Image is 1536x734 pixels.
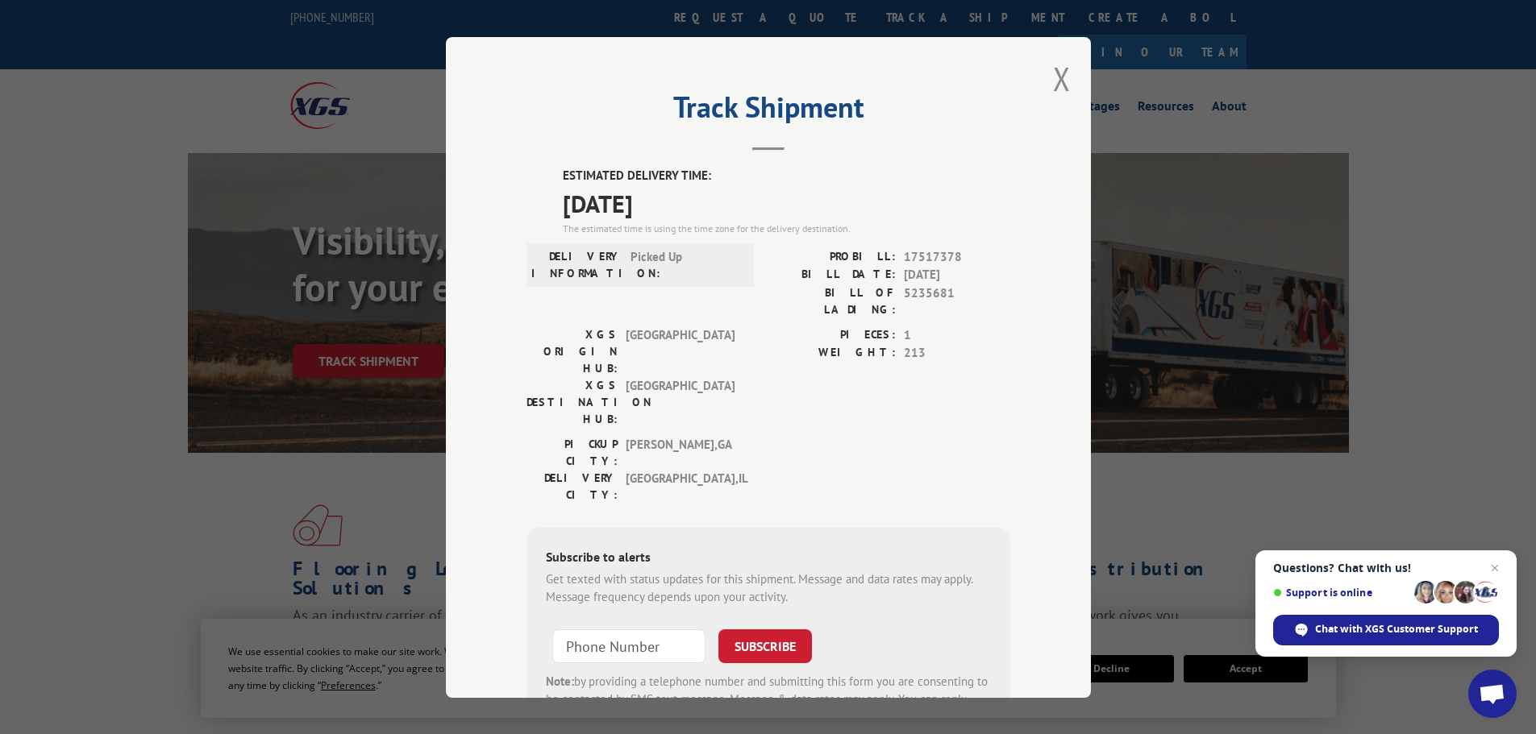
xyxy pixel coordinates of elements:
span: Questions? Chat with us! [1273,562,1499,574]
span: [DATE] [563,185,1010,221]
button: Close modal [1053,57,1071,100]
div: Open chat [1468,670,1517,718]
span: Close chat [1485,558,1505,578]
div: Chat with XGS Customer Support [1273,615,1499,645]
button: SUBSCRIBE [718,628,812,662]
label: BILL OF LADING: [768,284,896,317]
span: Chat with XGS Customer Support [1315,622,1478,637]
label: BILL DATE: [768,266,896,284]
label: PROBILL: [768,247,896,266]
span: [GEOGRAPHIC_DATA] [626,376,735,427]
span: Picked Up [631,247,739,281]
span: [PERSON_NAME] , GA [626,435,735,469]
label: WEIGHT: [768,344,896,363]
input: Phone Number [552,628,706,662]
span: [GEOGRAPHIC_DATA] , IL [626,469,735,503]
span: 213 [904,344,1010,363]
span: [DATE] [904,266,1010,284]
label: DELIVERY CITY: [527,469,618,503]
div: Get texted with status updates for this shipment. Message and data rates may apply. Message frequ... [546,570,991,606]
label: PIECES: [768,326,896,344]
label: PICKUP CITY: [527,435,618,469]
span: 1 [904,326,1010,344]
label: DELIVERY INFORMATION: [531,247,622,281]
span: 17517378 [904,247,1010,266]
span: Support is online [1273,587,1409,599]
label: XGS ORIGIN HUB: [527,326,618,376]
h2: Track Shipment [527,96,1010,126]
label: ESTIMATED DELIVERY TIME: [563,167,1010,185]
span: 5235681 [904,284,1010,317]
strong: Note: [546,673,574,688]
div: by providing a telephone number and submitting this form you are consenting to be contacted by SM... [546,672,991,727]
label: XGS DESTINATION HUB: [527,376,618,427]
span: [GEOGRAPHIC_DATA] [626,326,735,376]
div: Subscribe to alerts [546,546,991,570]
div: The estimated time is using the time zone for the delivery destination. [563,221,1010,235]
